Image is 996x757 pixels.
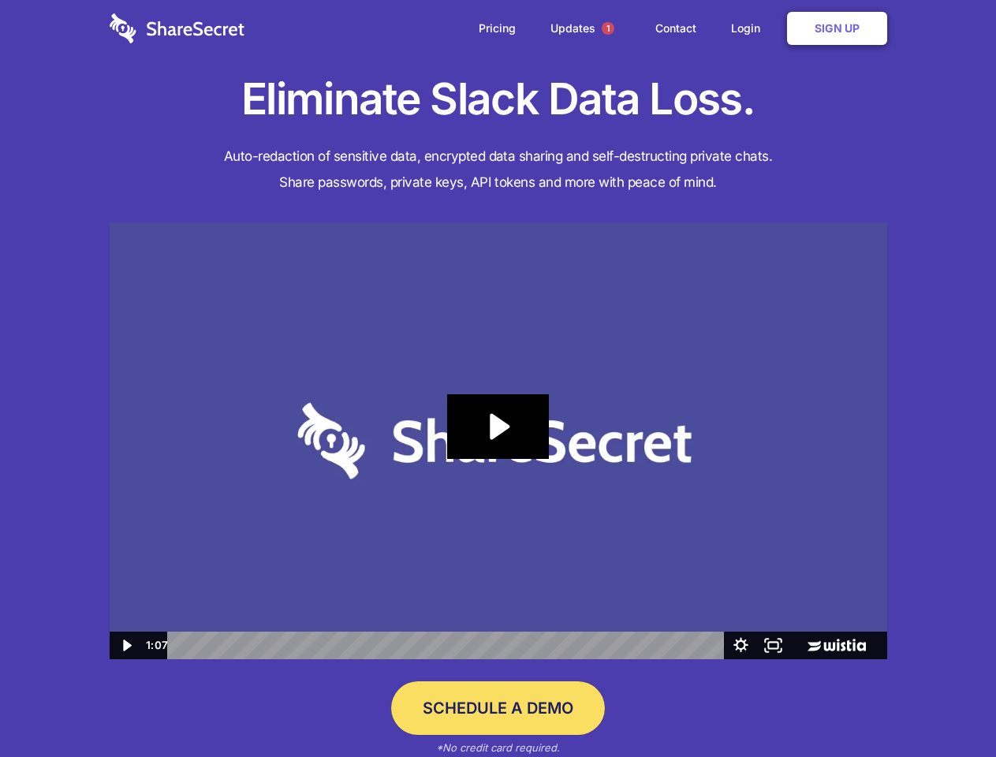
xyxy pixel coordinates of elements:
a: Pricing [463,4,532,53]
img: logo-wordmark-white-trans-d4663122ce5f474addd5e946df7df03e33cb6a1c49d2221995e7729f52c070b2.svg [110,13,244,43]
a: Contact [640,4,712,53]
img: Sharesecret [110,222,887,660]
a: Login [715,4,784,53]
button: Play Video [110,632,142,659]
h1: Eliminate Slack Data Loss. [110,71,887,128]
iframe: Drift Widget Chat Controller [917,678,977,738]
h4: Auto-redaction of sensitive data, encrypted data sharing and self-destructing private chats. Shar... [110,144,887,196]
